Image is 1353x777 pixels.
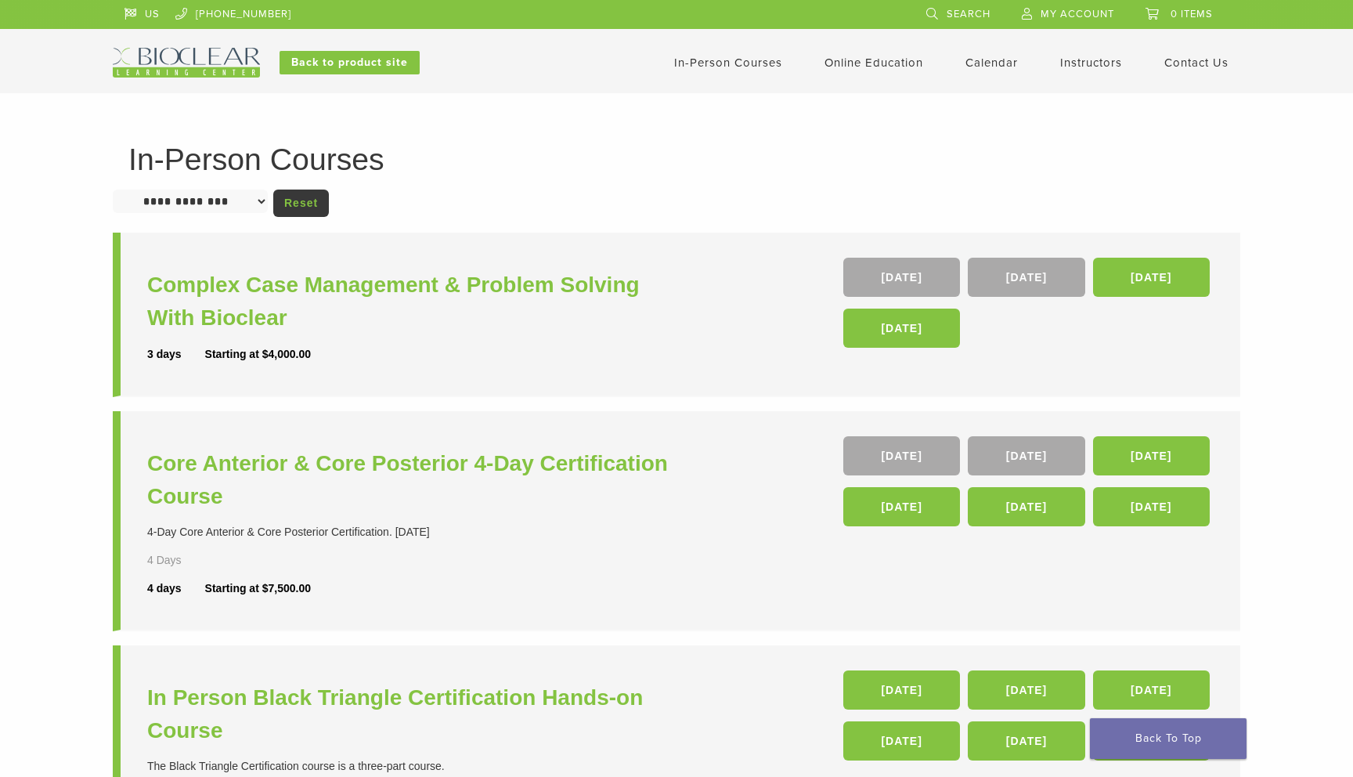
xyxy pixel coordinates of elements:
a: Complex Case Management & Problem Solving With Bioclear [147,269,680,334]
a: [DATE] [843,258,960,297]
a: Reset [273,190,329,217]
span: My Account [1041,8,1114,20]
div: 4 Days [147,552,227,569]
span: Search [947,8,990,20]
h1: In-Person Courses [128,144,1225,175]
a: Back To Top [1090,718,1247,759]
a: [DATE] [843,721,960,761]
img: Bioclear [113,48,260,78]
div: , , , , , [843,436,1214,534]
a: [DATE] [1093,258,1210,297]
a: [DATE] [843,436,960,475]
div: 3 days [147,346,205,363]
a: [DATE] [968,487,1084,526]
a: [DATE] [843,670,960,710]
span: 0 items [1171,8,1213,20]
div: 4-Day Core Anterior & Core Posterior Certification. [DATE] [147,524,680,540]
a: [DATE] [843,487,960,526]
div: 4 days [147,580,205,597]
a: [DATE] [843,309,960,348]
a: In Person Black Triangle Certification Hands-on Course [147,681,680,747]
div: , , , , , [843,670,1214,768]
a: Instructors [1060,56,1122,70]
a: [DATE] [968,670,1084,710]
a: Contact Us [1164,56,1229,70]
a: [DATE] [968,436,1084,475]
a: Calendar [965,56,1018,70]
a: Back to product site [280,51,420,74]
div: Starting at $7,500.00 [205,580,311,597]
div: The Black Triangle Certification course is a three-part course. [147,758,680,775]
a: Online Education [824,56,923,70]
a: [DATE] [968,721,1084,761]
a: [DATE] [1093,436,1210,475]
a: [DATE] [1093,670,1210,710]
a: In-Person Courses [674,56,782,70]
a: [DATE] [968,258,1084,297]
div: Starting at $4,000.00 [205,346,311,363]
a: Core Anterior & Core Posterior 4-Day Certification Course [147,447,680,513]
a: [DATE] [1093,487,1210,526]
div: , , , [843,258,1214,356]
